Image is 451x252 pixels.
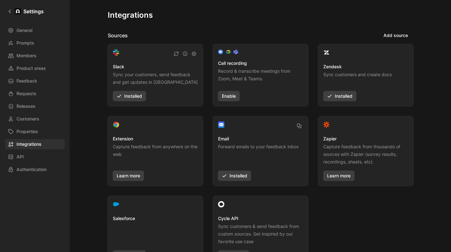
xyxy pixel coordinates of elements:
h2: Sources [108,32,128,39]
button: Enable [218,91,240,101]
p: Forward emails to your feedback inbox [218,143,299,166]
a: General [5,25,65,35]
span: Product areas [16,65,46,72]
a: Authentication [5,164,65,175]
h1: Settings [23,8,44,15]
h3: Salesforce [113,215,135,222]
span: Feedback [16,77,37,85]
a: Requests [5,89,65,99]
h3: Zapier [323,135,337,143]
a: API [5,152,65,162]
span: Properties [16,128,38,135]
h3: Call recording [218,59,247,67]
span: Members [16,52,36,59]
span: General [16,27,32,34]
button: Installed [113,91,146,101]
button: Installed [323,91,356,101]
span: Requests [16,90,36,97]
a: Integrations [5,139,65,149]
a: Learn more [113,171,144,181]
h3: Slack [113,63,124,71]
a: Properties [5,126,65,137]
p: Sync customers and create docs [323,71,392,86]
a: Feedback [5,76,65,86]
span: Add source [383,32,408,39]
h3: Extension [113,135,133,143]
p: Capture feedback from anywhere on the web [113,143,198,166]
span: Prompts [16,39,34,47]
span: API [16,153,24,161]
h3: Cycle API [218,215,238,222]
a: Learn more [323,171,354,181]
h1: Integrations [108,10,153,20]
p: Capture feedback from thousands of sources with Zapier (survey results, recordings, sheets, etc). [323,143,408,166]
span: Releases [16,102,35,110]
span: Installed [327,92,352,100]
h3: Email [218,135,229,143]
a: Product areas [5,63,65,73]
span: Installed [222,172,247,180]
span: Installed [117,92,142,100]
a: Settings [5,5,46,18]
p: Record & transcribe meetings from Zoom, Meet & Teams. [218,67,303,86]
button: Add source [378,30,413,40]
a: Prompts [5,38,65,48]
button: Installed [218,171,251,181]
span: Customers [16,115,39,123]
p: Sync customers & send feedback from custom sources. Get inspired by our favorite use case [218,223,303,245]
p: Sync your customers, send feedback and get updates in [GEOGRAPHIC_DATA] [113,71,198,86]
a: Customers [5,114,65,124]
a: Members [5,51,65,61]
h3: Zendesk [323,63,342,71]
span: Integrations [16,140,42,148]
a: Releases [5,101,65,111]
span: Enable [222,92,236,100]
span: Authentication [16,166,47,173]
